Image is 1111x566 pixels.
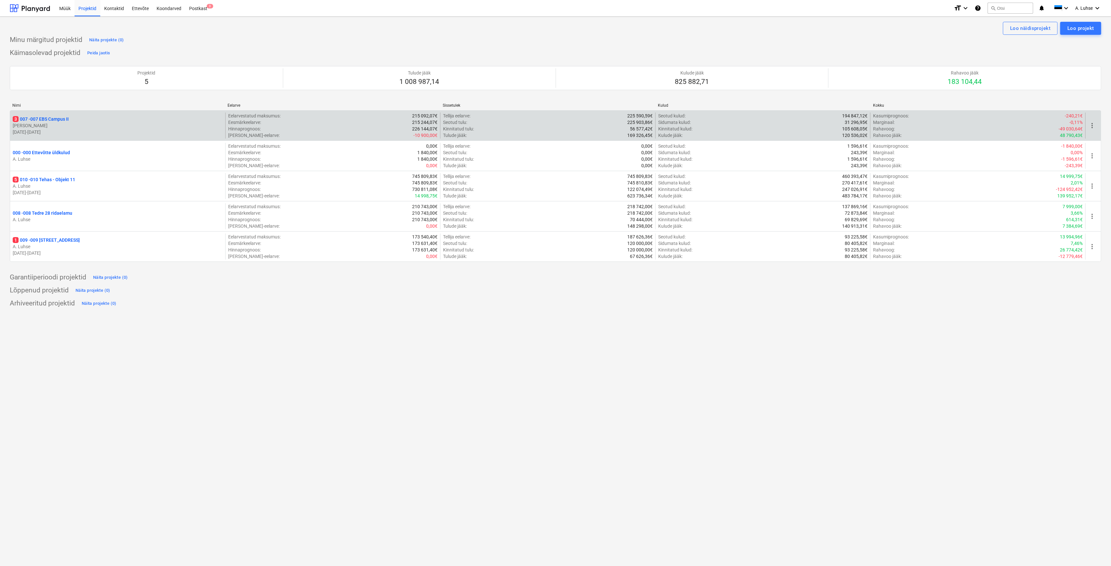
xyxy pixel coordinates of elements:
[658,203,686,210] p: Seotud kulud :
[1088,182,1096,190] span: more_vert
[842,173,868,180] p: 460 393,47€
[137,70,155,76] p: Projektid
[658,216,692,223] p: Kinnitatud kulud :
[873,193,902,199] p: Rahavoo jääk :
[641,149,653,156] p: 0,00€
[426,253,437,260] p: 0,00€
[630,126,653,132] p: 56 577,42€
[412,203,437,210] p: 210 743,00€
[443,186,474,193] p: Kinnitatud tulu :
[80,298,118,309] button: Näita projekte (0)
[658,240,691,247] p: Sidumata kulud :
[412,173,437,180] p: 745 809,83€
[1060,132,1083,139] p: 48 790,43€
[991,6,996,11] span: search
[443,240,467,247] p: Seotud tulu :
[627,210,653,216] p: 218 742,00€
[412,113,437,119] p: 215 092,07€
[1088,122,1096,129] span: more_vert
[954,4,962,12] i: format_size
[873,119,895,126] p: Marginaal :
[228,203,281,210] p: Eelarvestatud maksumus :
[443,180,467,186] p: Seotud tulu :
[845,234,868,240] p: 93 225,58€
[443,253,467,260] p: Tulude jääk :
[443,103,653,108] div: Sissetulek
[13,183,223,189] p: A. Luhse
[413,132,437,139] p: -10 900,00€
[641,143,653,149] p: 0,00€
[89,36,124,44] div: Näita projekte (0)
[1078,535,1111,566] iframe: Chat Widget
[1088,152,1096,160] span: more_vert
[137,77,155,87] p: 5
[228,143,281,149] p: Eelarvestatud maksumus :
[228,240,261,247] p: Eesmärkeelarve :
[207,4,213,8] span: 3
[443,203,470,210] p: Tellija eelarve :
[851,162,868,169] p: 243,39€
[627,203,653,210] p: 218 742,00€
[1060,22,1101,35] button: Loo projekt
[1075,6,1093,11] span: A. Luhse
[87,49,110,57] div: Peida jaotis
[845,210,868,216] p: 72 873,84€
[873,113,909,119] p: Kasumiprognoos :
[443,173,470,180] p: Tellija eelarve :
[228,180,261,186] p: Eesmärkeelarve :
[228,156,261,162] p: Hinnaprognoos :
[443,193,467,199] p: Tulude jääk :
[873,216,895,223] p: Rahavoog :
[1088,212,1096,220] span: more_vert
[82,300,117,307] div: Näita projekte (0)
[842,126,868,132] p: 105 608,05€
[873,162,902,169] p: Rahavoo jääk :
[1062,223,1083,229] p: 7 384,69€
[1066,216,1083,223] p: 614,31€
[630,253,653,260] p: 67 626,36€
[948,70,982,76] p: Rahavoo jääk
[76,287,110,294] div: Näita projekte (0)
[847,143,868,149] p: 1 596,61€
[93,274,128,281] div: Näita projekte (0)
[842,223,868,229] p: 140 913,31€
[627,119,653,126] p: 225 903,86€
[443,223,467,229] p: Tulude jääk :
[1056,186,1083,193] p: -124 952,42€
[228,210,261,216] p: Eesmärkeelarve :
[658,180,691,186] p: Sidumata kulud :
[1061,143,1083,149] p: -1 840,00€
[228,247,261,253] p: Hinnaprognoos :
[658,173,686,180] p: Seotud kulud :
[228,186,261,193] p: Hinnaprognoos :
[627,132,653,139] p: 169 326,45€
[1088,243,1096,250] span: more_vert
[873,180,895,186] p: Marginaal :
[13,210,223,223] div: 008 -008 Tedre 28 ridaelamuA. Luhse
[228,234,281,240] p: Eelarvestatud maksumus :
[443,143,470,149] p: Tellija eelarve :
[658,193,683,199] p: Kulude jääk :
[228,126,261,132] p: Hinnaprognoos :
[228,173,281,180] p: Eelarvestatud maksumus :
[399,77,439,87] p: 1 008 987,14
[873,143,909,149] p: Kasumiprognoos :
[426,143,437,149] p: 0,00€
[1060,234,1083,240] p: 13 994,96€
[88,35,126,45] button: Näita projekte (0)
[627,223,653,229] p: 148 298,00€
[658,119,691,126] p: Sidumata kulud :
[13,210,72,216] p: 008 - 008 Tedre 28 ridaelamu
[426,223,437,229] p: 0,00€
[412,247,437,253] p: 173 631,40€
[13,250,223,256] p: [DATE] - [DATE]
[443,132,467,139] p: Tulude jääk :
[948,77,982,87] p: 183 104,44
[228,119,261,126] p: Eesmärkeelarve :
[630,216,653,223] p: 70 444,00€
[1062,203,1083,210] p: 7 999,00€
[13,156,223,162] p: A. Luhse
[658,132,683,139] p: Kulude jääk :
[1038,4,1045,12] i: notifications
[13,177,19,182] span: 5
